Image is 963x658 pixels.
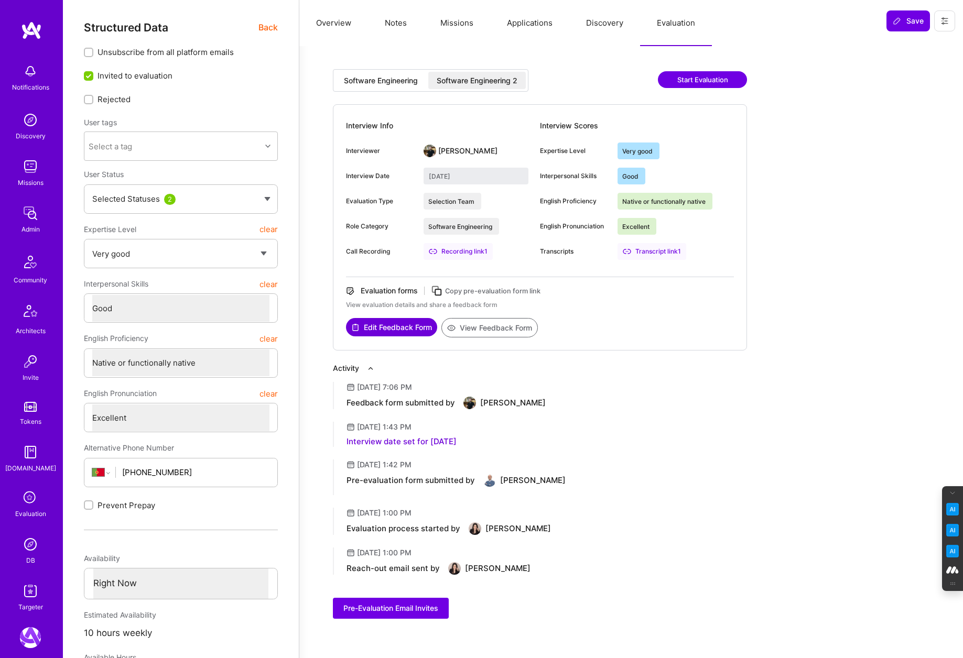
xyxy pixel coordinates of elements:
[465,563,531,574] div: [PERSON_NAME]
[264,197,270,201] img: caret
[946,524,959,536] img: Email Tone Analyzer icon
[84,275,148,293] span: Interpersonal Skills
[893,16,924,26] span: Save
[20,351,41,372] img: Invite
[540,171,609,181] div: Interpersonal Skills
[84,21,168,34] span: Structured Data
[480,398,546,408] div: [PERSON_NAME]
[259,329,278,348] button: clear
[18,177,44,188] div: Missions
[463,397,476,409] img: User Avatar
[424,243,493,260] div: Recording link 1
[24,402,37,412] img: tokens
[485,523,551,534] div: [PERSON_NAME]
[347,475,475,486] div: Pre-evaluation form submitted by
[20,109,41,130] img: discovery
[618,243,686,260] a: Transcript link1
[658,71,747,88] button: Start Evaluation
[343,603,438,613] span: Pre-Evaluation Email Invites
[122,459,269,486] input: +1 (000) 000-0000
[346,196,415,206] div: Evaluation Type
[431,285,443,297] i: icon Copy
[347,398,455,408] div: Feedback form submitted by
[441,318,538,337] button: View Feedback Form
[483,474,496,487] img: User Avatar
[26,555,35,566] div: DB
[16,325,46,336] div: Architects
[357,422,412,432] div: [DATE] 1:43 PM
[84,220,136,239] span: Expertise Level
[84,384,157,403] span: English Pronunciation
[84,624,278,642] div: 10 hours weekly
[265,144,270,149] i: icon Chevron
[84,170,124,179] span: User Status
[346,247,415,256] div: Call Recording
[357,459,412,470] div: [DATE] 1:42 PM
[84,117,117,127] label: User tags
[424,243,493,260] a: Recording link1
[438,146,497,156] div: [PERSON_NAME]
[540,196,609,206] div: English Proficiency
[357,547,412,558] div: [DATE] 1:00 PM
[16,130,46,141] div: Discovery
[89,141,132,152] div: Select a tag
[346,300,734,310] div: View evaluation details and share a feedback form
[20,442,41,463] img: guide book
[540,247,609,256] div: Transcripts
[424,145,436,157] img: User Avatar
[18,601,43,612] div: Targeter
[445,286,540,297] div: Copy pre-evaluation form link
[448,562,461,575] img: User Avatar
[20,627,41,648] img: A.Team: Leading A.Team's Marketing & DemandGen
[333,363,359,374] div: Activity
[346,222,415,231] div: Role Category
[540,117,734,134] div: Interview Scores
[259,384,278,403] button: clear
[98,500,155,511] span: Prevent Prepay
[20,580,41,601] img: Skill Targeter
[21,224,40,235] div: Admin
[84,606,278,624] div: Estimated Availability
[15,508,46,519] div: Evaluation
[346,117,540,134] div: Interview Info
[84,549,278,568] div: Availability
[346,171,415,181] div: Interview Date
[357,382,412,392] div: [DATE] 7:06 PM
[346,318,437,336] button: Edit Feedback Form
[20,156,41,177] img: teamwork
[18,300,43,325] img: Architects
[98,47,234,58] span: Unsubscribe from all platform emails
[20,61,41,82] img: bell
[346,318,437,337] a: Edit Feedback Form
[540,222,609,231] div: English Pronunciation
[18,249,43,275] img: Community
[164,194,176,205] div: 2
[259,220,278,239] button: clear
[20,416,41,427] div: Tokens
[17,627,44,648] a: A.Team: Leading A.Team's Marketing & DemandGen
[23,372,39,383] div: Invite
[347,436,457,447] div: Interview date set for [DATE]
[333,598,449,619] button: Pre-Evaluation Email Invites
[5,463,56,474] div: [DOMAIN_NAME]
[347,563,440,574] div: Reach-out email sent by
[21,21,42,40] img: logo
[500,475,566,486] div: [PERSON_NAME]
[20,488,40,508] i: icon SelectionTeam
[946,503,959,516] img: Key Point Extractor icon
[946,545,959,557] img: Jargon Buster icon
[12,82,49,93] div: Notifications
[259,275,278,293] button: clear
[886,10,930,31] button: Save
[20,203,41,224] img: admin teamwork
[258,21,278,34] span: Back
[618,243,686,260] div: Transcript link 1
[347,523,460,534] div: Evaluation process started by
[92,194,160,204] span: Selected Statuses
[20,534,41,555] img: Admin Search
[84,443,174,452] span: Alternative Phone Number
[346,146,415,156] div: Interviewer
[84,329,148,348] span: English Proficiency
[357,508,412,518] div: [DATE] 1:00 PM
